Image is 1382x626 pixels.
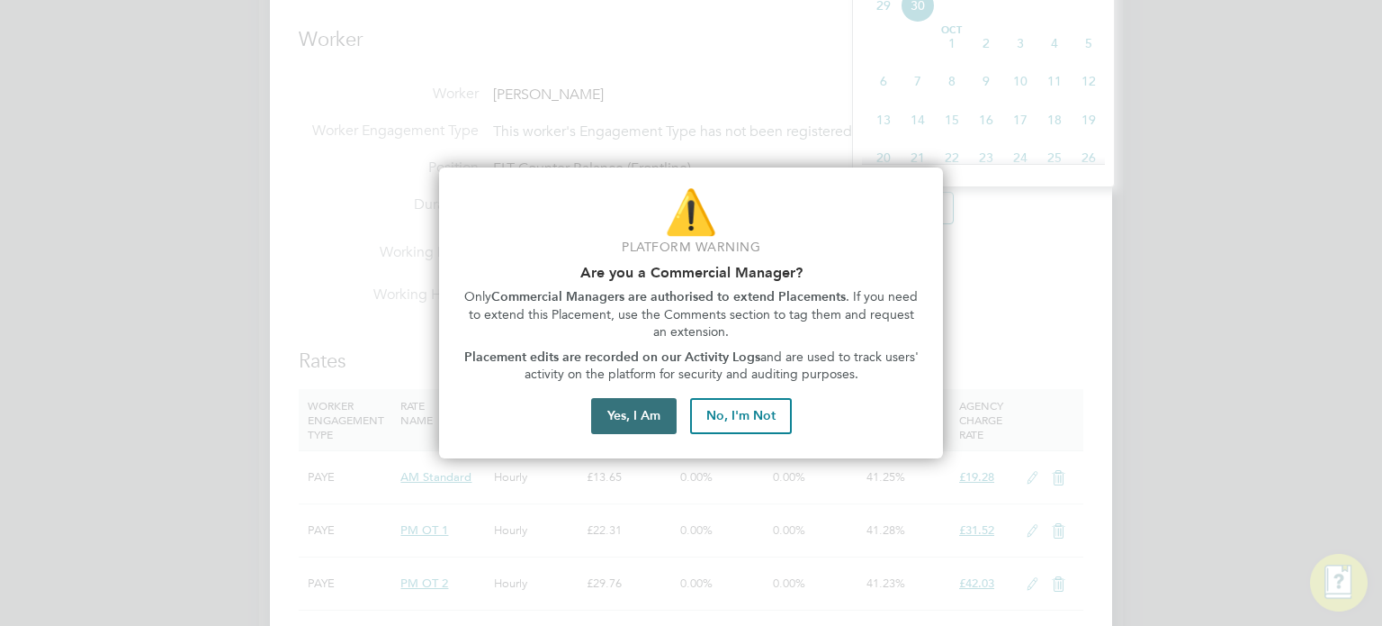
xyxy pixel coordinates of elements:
[439,168,943,458] div: Are you part of the Commercial Team?
[461,264,921,281] h2: Are you a Commercial Manager?
[464,349,760,365] strong: Placement edits are recorded on our Activity Logs
[591,398,677,434] button: Yes, I Am
[461,182,921,242] p: ⚠️
[464,289,491,304] span: Only
[469,289,922,340] span: . If you need to extend this Placement, use the Comments section to tag them and request an exten...
[491,289,846,304] strong: Commercial Managers are authorised to extend Placements
[690,398,792,434] button: No, I'm Not
[525,349,922,383] span: and are used to track users' activity on the platform for security and auditing purposes.
[461,239,921,257] p: Platform Warning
